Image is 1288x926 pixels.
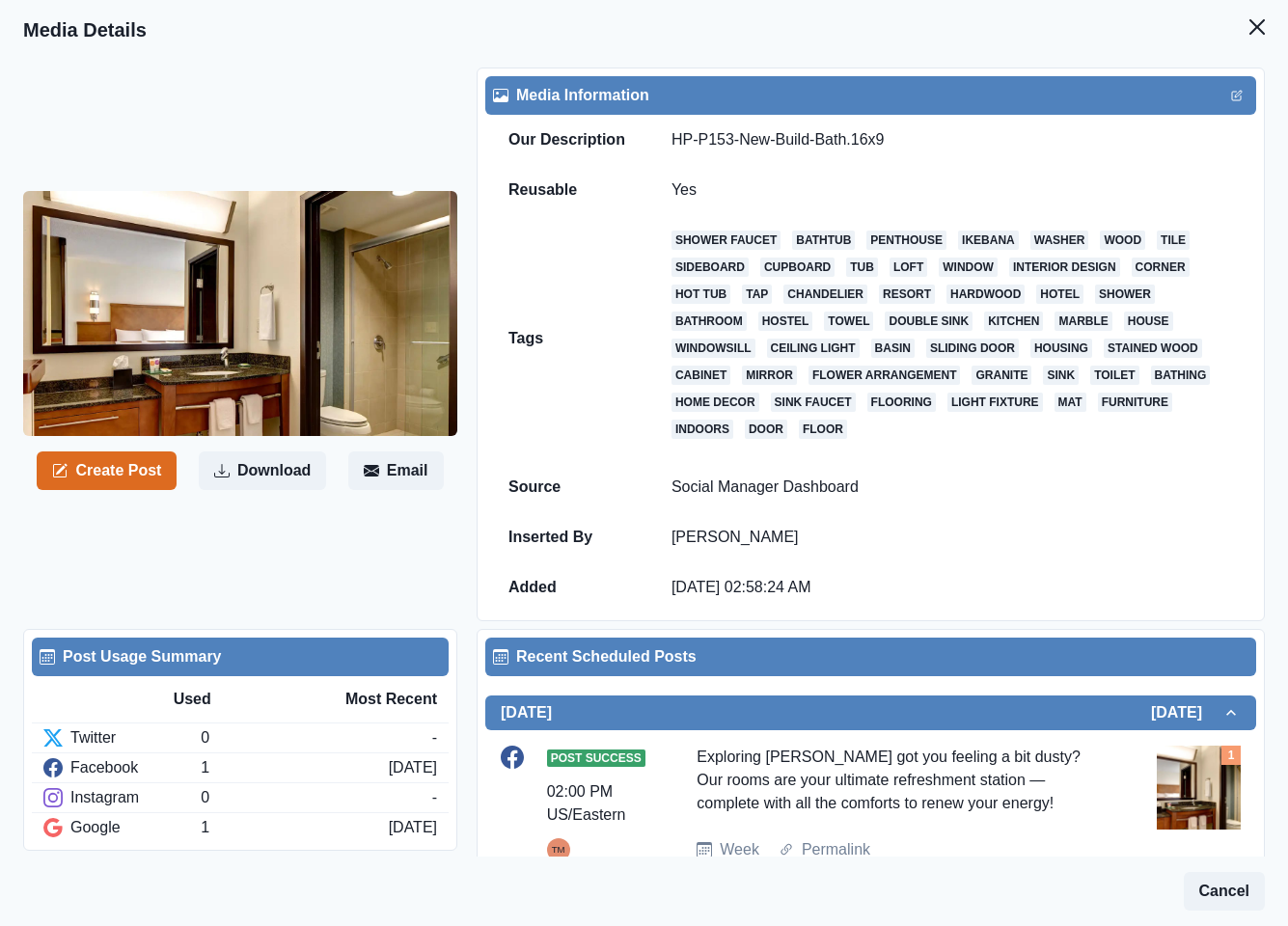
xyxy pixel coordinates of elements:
[40,645,441,668] div: Post Usage Summary
[485,165,648,215] td: Reusable
[485,115,648,165] td: Our Description
[493,645,1248,668] div: Recent Scheduled Posts
[201,756,388,779] div: 1
[1098,393,1172,412] a: furniture
[720,838,759,861] a: Week
[201,786,431,809] div: 0
[432,726,437,749] div: -
[1030,339,1092,358] a: housing
[867,393,936,412] a: flooring
[671,366,730,385] a: cabinet
[348,451,444,490] button: Email
[1090,366,1138,385] a: toilet
[1043,366,1079,385] a: sink
[879,285,935,304] a: resort
[1157,746,1241,830] img: el4uqortbp1b8gh1gfsd
[824,312,873,331] a: towel
[485,562,648,613] td: Added
[671,477,1233,497] p: Social Manager Dashboard
[671,285,730,304] a: hot tub
[947,393,1043,412] a: light fixture
[984,312,1043,331] a: kitchen
[1184,872,1265,911] button: Cancel
[890,258,927,277] a: loft
[671,231,781,250] a: shower faucet
[1036,285,1083,304] a: hotel
[697,746,1103,823] div: Exploring [PERSON_NAME] got you feeling a bit dusty? Our rooms are your ultimate refreshment stat...
[1055,312,1111,331] a: marble
[1157,231,1190,250] a: tile
[552,838,565,861] div: Tony Manalo
[1124,312,1173,331] a: house
[485,695,1256,730] button: [DATE][DATE]
[648,115,1256,165] td: HP-P153-New-Build-Bath.16x9
[767,339,860,358] a: ceiling light
[866,231,946,250] a: penthouse
[671,529,799,545] a: [PERSON_NAME]
[671,339,755,358] a: windowsill
[926,339,1019,358] a: sliding door
[23,191,457,435] img: el4uqortbp1b8gh1gfsd
[783,285,867,304] a: chandelier
[485,462,648,512] td: Source
[671,393,759,412] a: home decor
[946,285,1025,304] a: hardwood
[174,688,306,711] div: Used
[485,512,648,562] td: Inserted By
[1151,366,1211,385] a: bathing
[871,339,915,358] a: basin
[671,258,749,277] a: sideboard
[1009,258,1120,277] a: interior design
[648,165,1256,215] td: Yes
[1095,285,1155,304] a: shower
[199,451,326,490] button: Download
[1225,84,1248,107] button: Edit
[389,816,437,839] div: [DATE]
[745,420,787,439] a: door
[648,562,1256,613] td: [DATE] 02:58:24 AM
[43,786,201,809] div: Instagram
[802,838,870,861] a: Permalink
[43,756,201,779] div: Facebook
[758,312,813,331] a: hostel
[1030,231,1089,250] a: washer
[742,366,797,385] a: mirror
[972,366,1031,385] a: granite
[760,258,835,277] a: cupboard
[671,312,747,331] a: bathroom
[1100,231,1145,250] a: wood
[1104,339,1202,358] a: stained wood
[671,420,733,439] a: indoors
[939,258,998,277] a: window
[1238,8,1276,46] button: Close
[37,451,177,490] button: Create Post
[201,816,388,839] div: 1
[389,756,437,779] div: [DATE]
[846,258,878,277] a: tub
[43,726,201,749] div: Twitter
[808,366,961,385] a: flower arrangement
[885,312,973,331] a: double sink
[547,749,645,767] span: Post Success
[1055,393,1086,412] a: mat
[547,780,644,827] div: 02:00 PM US/Eastern
[305,688,437,711] div: Most Recent
[43,816,201,839] div: Google
[792,231,855,250] a: bathtub
[501,703,552,722] h2: [DATE]
[1132,258,1190,277] a: corner
[1221,746,1241,765] div: Total Media Attached
[742,285,772,304] a: tap
[201,726,431,749] div: 0
[799,420,847,439] a: floor
[432,786,437,809] div: -
[958,231,1019,250] a: ikebana
[485,215,648,462] td: Tags
[493,84,1248,107] div: Media Information
[771,393,856,412] a: sink faucet
[1151,703,1221,722] h2: [DATE]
